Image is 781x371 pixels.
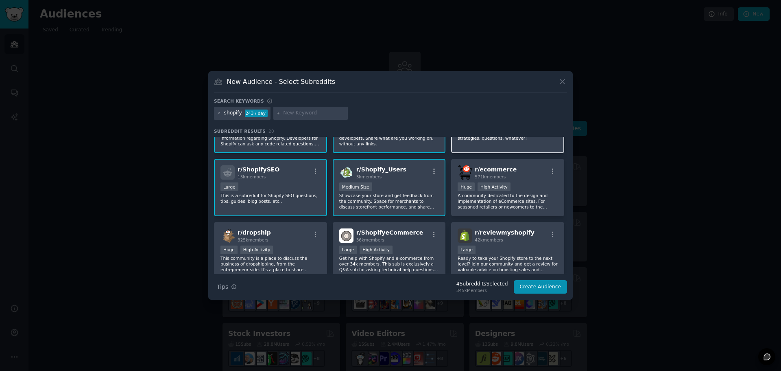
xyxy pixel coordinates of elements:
[220,182,238,191] div: Large
[214,98,264,104] h3: Search keywords
[356,166,406,173] span: r/ Shopify_Users
[458,182,475,191] div: Huge
[514,280,567,294] button: Create Audience
[240,246,273,254] div: High Activity
[268,129,274,134] span: 20
[227,77,335,86] h3: New Audience - Select Subreddits
[214,128,266,134] span: Subreddit Results
[339,193,439,210] p: Showcase your store and get feedback from the community. Space for merchants to discuss storefron...
[339,165,353,180] img: Shopify_Users
[456,288,508,293] div: 345k Members
[475,174,506,179] span: 571k members
[339,255,439,272] p: Get help with Shopify and e-commerce from over 34k members. This sub is exclusively a Q&A sub for...
[220,228,235,243] img: dropship
[238,237,268,242] span: 325k members
[214,280,240,294] button: Tips
[220,130,321,147] p: This subreddit is a forum to ask or seek any information regarding Shopify. Developers for Shopif...
[339,130,439,147] p: A place for Shopify Apps and Store developers. Share what are you working on, without any links.
[339,228,353,243] img: ShopifyeCommerce
[238,229,271,236] span: r/ dropship
[356,174,382,179] span: 3k members
[475,229,534,236] span: r/ reviewmyshopify
[475,166,517,173] span: r/ ecommerce
[339,182,372,191] div: Medium Size
[238,166,279,173] span: r/ ShopifySEO
[356,229,423,236] span: r/ ShopifyeCommerce
[283,110,345,117] input: New Keyword
[217,283,228,291] span: Tips
[245,110,268,117] div: 243 / day
[220,193,321,204] p: This is a subreddit for Shopify SEO questions, tips, guides, blog posts, etc..
[224,110,242,117] div: shopify
[478,182,510,191] div: High Activity
[458,246,476,254] div: Large
[475,237,503,242] span: 42k members
[360,246,393,254] div: High Activity
[220,255,321,272] p: This community is a place to discuss the business of dropshipping, from the entrepreneur side. It...
[458,193,558,210] p: A community dedicated to the design and implementation of eCommerce sites. For seasoned retailers...
[458,165,472,180] img: ecommerce
[238,174,266,179] span: 15k members
[356,237,384,242] span: 36k members
[458,228,472,243] img: reviewmyshopify
[339,246,357,254] div: Large
[458,255,558,272] p: Ready to take your Shopify store to the next level? Join our community and get a review for valua...
[220,246,238,254] div: Huge
[456,281,508,288] div: 4 Subreddit s Selected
